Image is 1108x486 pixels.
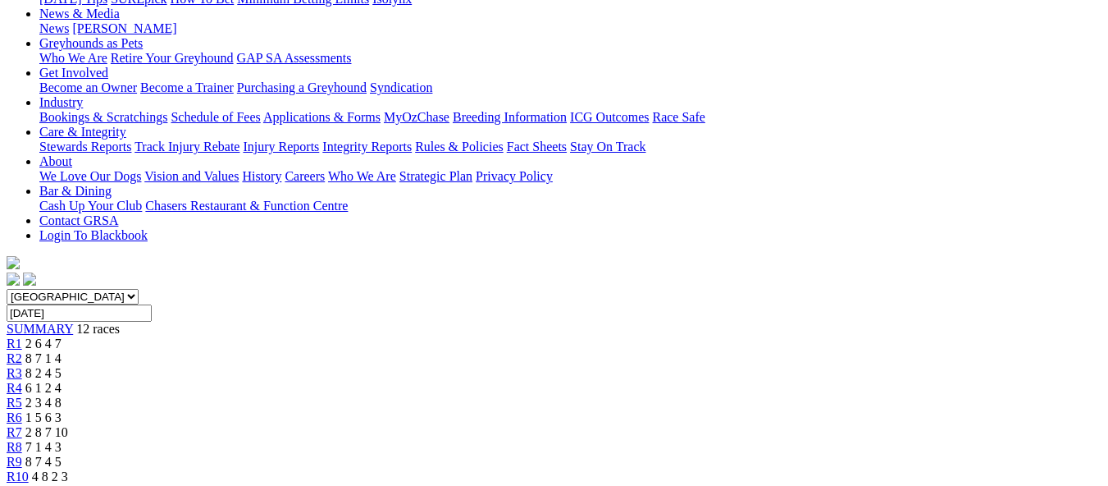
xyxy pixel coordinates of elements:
a: Bookings & Scratchings [39,110,167,124]
a: R4 [7,381,22,395]
input: Select date [7,305,152,322]
a: Become a Trainer [140,80,234,94]
a: Injury Reports [243,140,319,154]
a: Track Injury Rebate [135,140,239,154]
a: Stewards Reports [39,140,131,154]
a: Integrity Reports [322,140,412,154]
span: 6 1 2 4 [25,381,62,395]
a: Rules & Policies [415,140,504,154]
a: Schedule of Fees [171,110,260,124]
a: Who We Are [39,51,107,65]
a: GAP SA Assessments [237,51,352,65]
a: Care & Integrity [39,125,126,139]
a: R10 [7,470,29,484]
a: Chasers Restaurant & Function Centre [145,199,348,213]
span: 4 8 2 3 [32,470,68,484]
span: 8 7 1 4 [25,351,62,365]
img: twitter.svg [23,273,36,286]
img: logo-grsa-white.png [7,256,20,269]
a: Greyhounds as Pets [39,36,143,50]
a: History [242,169,281,183]
a: About [39,154,72,168]
a: Industry [39,95,83,109]
a: Applications & Forms [263,110,381,124]
span: 12 races [76,322,120,336]
a: Become an Owner [39,80,137,94]
span: 8 7 4 5 [25,455,62,469]
a: MyOzChase [384,110,449,124]
div: Bar & Dining [39,199,1101,213]
a: Stay On Track [570,140,645,154]
a: Contact GRSA [39,213,118,227]
div: Get Involved [39,80,1101,95]
span: 1 5 6 3 [25,410,62,424]
a: R6 [7,410,22,424]
a: [PERSON_NAME] [72,21,176,35]
a: R1 [7,337,22,351]
a: R3 [7,366,22,380]
a: Login To Blackbook [39,228,148,242]
a: Retire Your Greyhound [111,51,234,65]
img: facebook.svg [7,273,20,286]
a: Careers [285,169,325,183]
span: 2 8 7 10 [25,425,68,439]
a: Bar & Dining [39,184,112,198]
a: R5 [7,396,22,410]
a: R8 [7,440,22,454]
a: We Love Our Dogs [39,169,141,183]
a: Strategic Plan [399,169,472,183]
a: Cash Up Your Club [39,199,142,213]
a: R9 [7,455,22,469]
div: Care & Integrity [39,140,1101,154]
div: Industry [39,110,1101,125]
a: Fact Sheets [507,140,567,154]
a: Race Safe [652,110,704,124]
a: News [39,21,69,35]
div: Greyhounds as Pets [39,51,1101,66]
a: Breeding Information [453,110,567,124]
div: About [39,169,1101,184]
a: R2 [7,351,22,365]
a: Purchasing a Greyhound [237,80,367,94]
a: News & Media [39,7,120,21]
span: 2 6 4 7 [25,337,62,351]
a: Vision and Values [144,169,239,183]
div: News & Media [39,21,1101,36]
span: 8 2 4 5 [25,366,62,380]
a: SUMMARY [7,322,73,336]
a: Who We Are [328,169,396,183]
span: 7 1 4 3 [25,440,62,454]
a: ICG Outcomes [570,110,649,124]
a: R7 [7,425,22,439]
a: Syndication [370,80,432,94]
a: Get Involved [39,66,108,80]
span: 2 3 4 8 [25,396,62,410]
a: Privacy Policy [476,169,553,183]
